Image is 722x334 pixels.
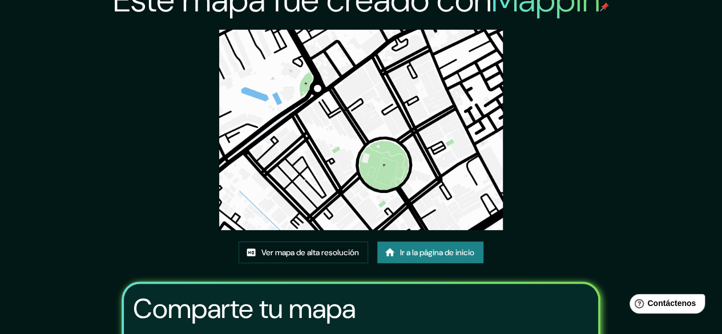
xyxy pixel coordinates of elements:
[620,289,709,321] iframe: Lanzador de widgets de ayuda
[400,247,474,257] font: Ir a la página de inicio
[133,291,356,327] font: Comparte tu mapa
[600,2,609,11] img: pin de mapeo
[219,30,502,230] img: created-map
[261,247,359,257] font: Ver mapa de alta resolución
[239,242,368,263] a: Ver mapa de alta resolución
[377,242,483,263] a: Ir a la página de inicio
